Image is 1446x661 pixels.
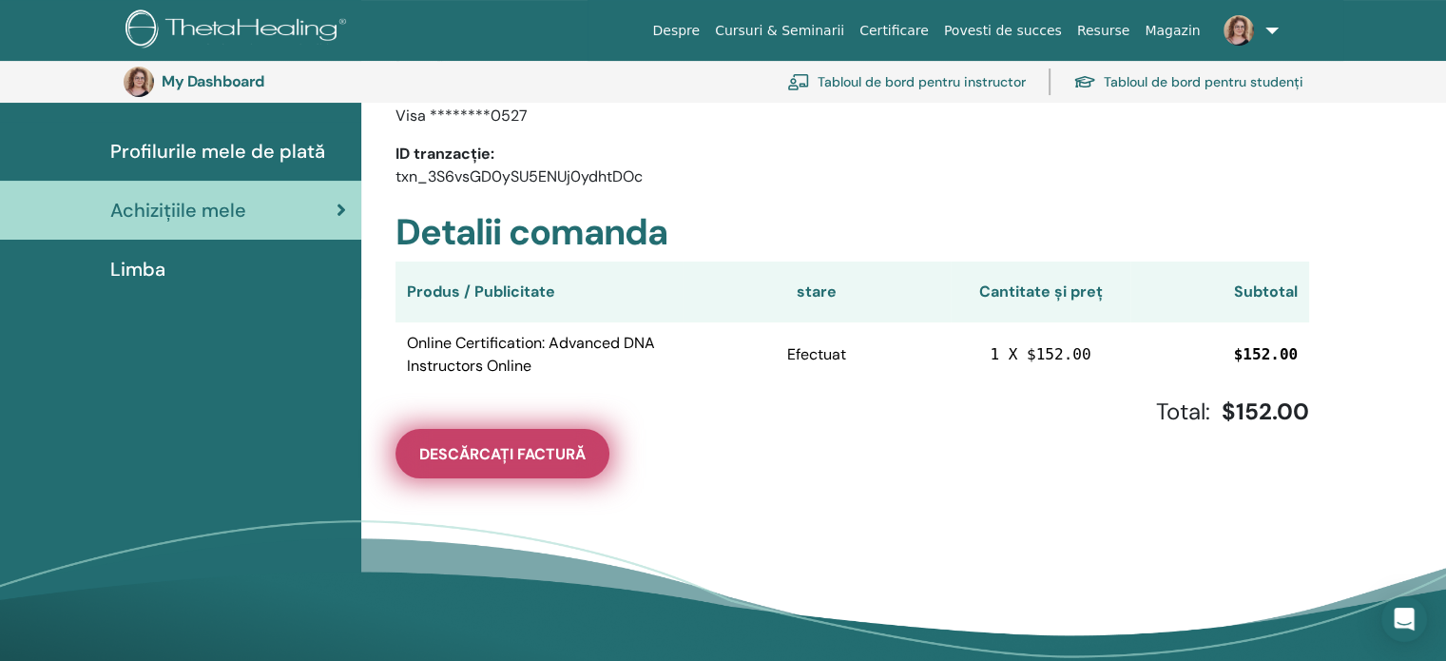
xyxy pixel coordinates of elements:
a: Tabloul de bord pentru studenți [1073,61,1303,103]
a: Despre [645,13,707,49]
a: Cursuri & Seminarii [707,13,852,49]
img: chalkboard-teacher.svg [787,73,810,90]
th: Cantitate și preț [951,262,1129,322]
p: txn_3S6vsGD0ySU5ENUj0ydhtDOc [395,165,1309,188]
span: $152.00 [1222,397,1309,426]
img: default.jpg [1224,15,1254,46]
span: Achizițiile mele [110,196,246,224]
span: Efectuat [787,344,846,364]
h3: My Dashboard [162,72,352,90]
div: Subtotal [1130,281,1298,303]
a: Resurse [1070,13,1138,49]
span: Total: [1156,397,1210,426]
button: Descărcați Factură [395,429,609,478]
span: Online Certification: Advanced DNA Instructors Online [407,332,682,378]
th: stare [683,262,952,322]
img: default.jpg [124,67,154,97]
span: $152.00 [1234,345,1298,363]
div: Produs / Publicitate [407,281,682,303]
div: Open Intercom Messenger [1381,596,1427,642]
img: logo.png [125,10,353,52]
a: Povesti de succes [936,13,1070,49]
span: Descărcați Factură [419,444,586,464]
a: Magazin [1137,13,1207,49]
a: Tabloul de bord pentru instructor [787,61,1026,103]
p: ID tranzacție: [395,143,1309,165]
span: Limba [110,255,165,283]
span: 1 X $152.00 [990,345,1090,363]
img: graduation-cap.svg [1073,74,1096,90]
span: Profilurile mele de plată [110,137,325,165]
a: Certificare [852,13,936,49]
h2: Detalii comanda [395,211,1309,255]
